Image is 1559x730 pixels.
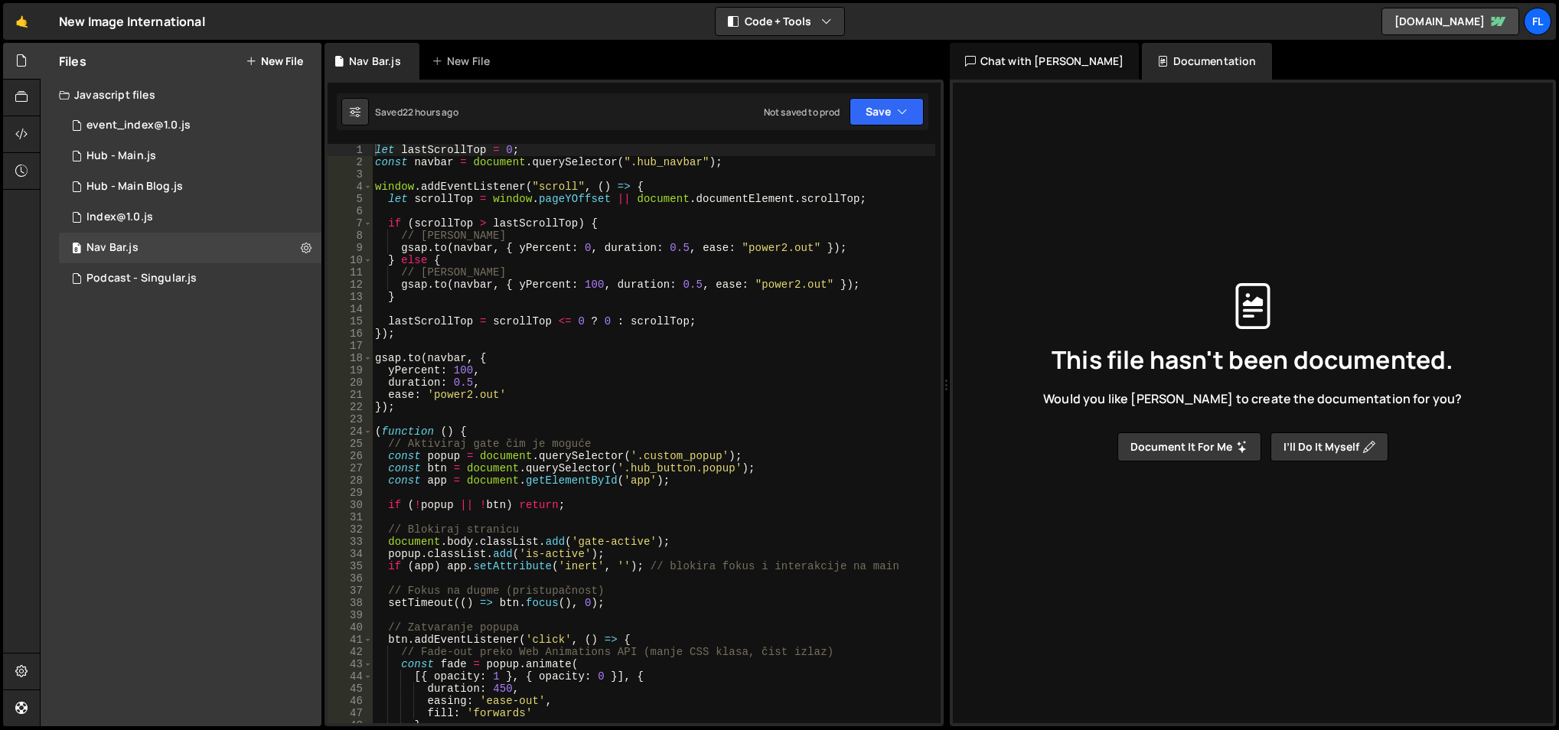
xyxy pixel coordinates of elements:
span: 8 [72,243,81,256]
div: event_index@1.0.js [86,119,191,132]
button: Document it for me [1117,432,1261,461]
div: 47 [328,707,373,719]
button: New File [246,55,303,67]
div: 15795/44313.js [59,202,321,233]
span: Would you like [PERSON_NAME] to create the documentation for you? [1043,390,1462,407]
div: 15795/46323.js [59,141,321,171]
div: 17 [328,340,373,352]
div: 8 [328,230,373,242]
div: Index@1.0.js [86,210,153,224]
button: Code + Tools [716,8,844,35]
div: 28 [328,474,373,487]
div: 44 [328,670,373,683]
div: Not saved to prod [764,106,840,119]
div: 26 [328,450,373,462]
div: 4 [328,181,373,193]
div: 21 [328,389,373,401]
div: 34 [328,548,373,560]
div: 43 [328,658,373,670]
div: 41 [328,634,373,646]
div: Chat with [PERSON_NAME] [950,43,1140,80]
div: 35 [328,560,373,572]
div: 15 [328,315,373,328]
div: 32 [328,523,373,536]
div: Saved [375,106,458,119]
div: 5 [328,193,373,205]
div: 15795/46513.js [59,233,321,263]
div: 10 [328,254,373,266]
div: 25 [328,438,373,450]
div: 14 [328,303,373,315]
div: 13 [328,291,373,303]
div: 42 [328,646,373,658]
div: 9 [328,242,373,254]
div: Javascript files [41,80,321,110]
div: 27 [328,462,373,474]
: 15795/46556.js [59,263,321,294]
div: 2 [328,156,373,168]
div: 19 [328,364,373,376]
div: 24 [328,425,373,438]
div: 16 [328,328,373,340]
div: 45 [328,683,373,695]
div: 29 [328,487,373,499]
div: Nav Bar.js [86,241,139,255]
div: 15795/42190.js [59,110,321,141]
a: [DOMAIN_NAME] [1381,8,1519,35]
div: 36 [328,572,373,585]
div: 38 [328,597,373,609]
div: 40 [328,621,373,634]
div: 18 [328,352,373,364]
div: 31 [328,511,373,523]
div: 20 [328,376,373,389]
div: 22 [328,401,373,413]
h2: Files [59,53,86,70]
a: 🤙 [3,3,41,40]
div: Hub - Main Blog.js [86,180,183,194]
button: I’ll do it myself [1270,432,1388,461]
div: Documentation [1142,43,1271,80]
div: Hub - Main.js [86,149,156,163]
div: 7 [328,217,373,230]
div: New File [432,54,496,69]
div: 6 [328,205,373,217]
div: 39 [328,609,373,621]
div: 3 [328,168,373,181]
div: 30 [328,499,373,511]
div: Podcast - Singular.js [86,272,197,285]
div: 11 [328,266,373,279]
span: This file hasn't been documented. [1052,347,1453,372]
div: 1 [328,144,373,156]
div: 22 hours ago [403,106,458,119]
div: 12 [328,279,373,291]
button: Save [850,98,924,125]
div: 23 [328,413,373,425]
div: 33 [328,536,373,548]
div: New Image International [59,12,205,31]
div: 37 [328,585,373,597]
a: Fl [1524,8,1551,35]
div: Nav Bar.js [349,54,401,69]
div: 15795/46353.js [59,171,321,202]
div: 46 [328,695,373,707]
